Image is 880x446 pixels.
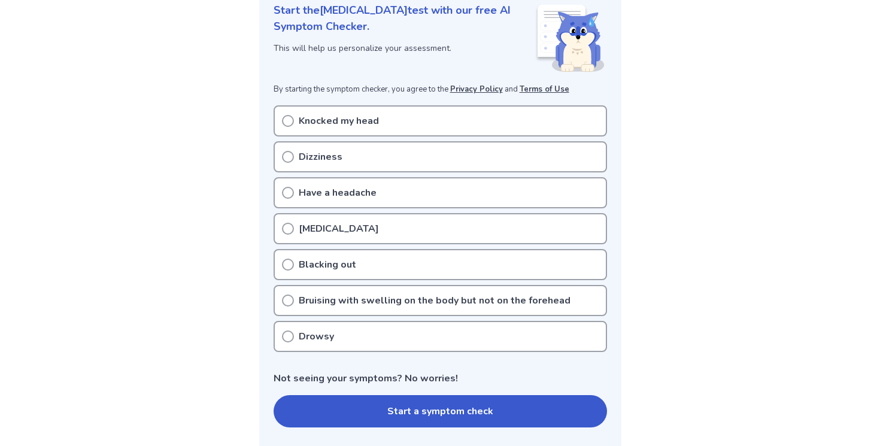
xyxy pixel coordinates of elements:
[299,222,379,236] p: [MEDICAL_DATA]
[274,2,535,35] p: Start the [MEDICAL_DATA] test with our free AI Symptom Checker.
[299,293,571,308] p: Bruising with swelling on the body but not on the forehead
[520,84,569,95] a: Terms of Use
[299,257,356,272] p: Blacking out
[299,329,334,344] p: Drowsy
[274,42,535,54] p: This will help us personalize your assessment.
[299,114,379,128] p: Knocked my head
[274,84,607,96] p: By starting the symptom checker, you agree to the and
[299,150,342,164] p: Dizziness
[274,371,607,386] p: Not seeing your symptoms? No worries!
[535,5,605,72] img: Shiba
[450,84,503,95] a: Privacy Policy
[274,395,607,427] button: Start a symptom check
[299,186,377,200] p: Have a headache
